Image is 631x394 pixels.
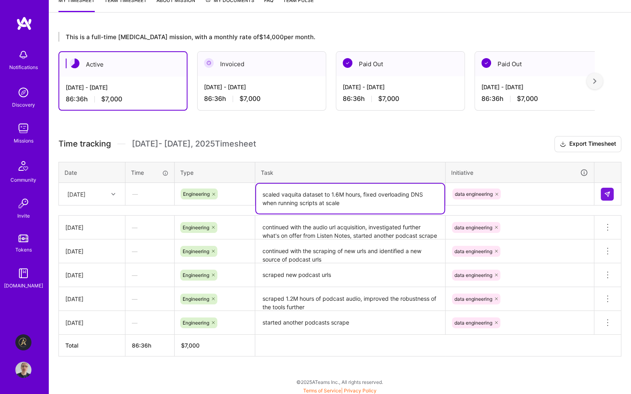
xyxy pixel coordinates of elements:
[15,195,31,212] img: Invite
[256,264,444,286] textarea: scraped new podcast urls
[126,183,174,205] div: —
[455,191,493,197] span: data engineering
[183,296,209,302] span: Engineering
[454,224,492,231] span: data engineering
[343,83,458,91] div: [DATE] - [DATE]
[58,32,595,42] div: This is a full-time [MEDICAL_DATA] mission, with a monthly rate of $14,000 per month.
[239,94,260,103] span: $7,000
[481,94,597,103] div: 86:36 h
[475,52,603,76] div: Paid Out
[256,240,444,262] textarea: continued with the scraping of new urls and identified a new source of podcast urls
[256,216,444,239] textarea: continued with the audio url acquisition, investigated further what's on offer from Listen Notes,...
[125,241,174,262] div: —
[204,83,319,91] div: [DATE] - [DATE]
[125,335,175,356] th: 86:36h
[481,83,597,91] div: [DATE] - [DATE]
[343,58,352,68] img: Paid Out
[593,78,596,84] img: right
[16,16,32,31] img: logo
[65,271,119,279] div: [DATE]
[15,334,31,350] img: Aldea: Transforming Behavior Change Through AI-Driven Coaching
[454,272,492,278] span: data engineering
[336,52,464,76] div: Paid Out
[14,136,33,145] div: Missions
[125,288,174,310] div: —
[59,52,187,77] div: Active
[14,156,33,176] img: Community
[15,47,31,63] img: bell
[454,296,492,302] span: data engineering
[183,224,209,231] span: Engineering
[560,140,566,149] i: icon Download
[9,63,38,71] div: Notifications
[17,212,30,220] div: Invite
[256,184,444,214] textarea: scaled vaquita dataset to 1.6M hours, fixed overloading DNS when running scripts at scale
[183,191,210,197] span: Engineering
[58,139,111,149] span: Time tracking
[481,58,491,68] img: Paid Out
[204,58,214,68] img: Invoiced
[604,191,610,197] img: Submit
[101,95,122,103] span: $7,000
[125,264,174,286] div: —
[256,288,444,310] textarea: scraped 1.2M hours of podcast audio, improved the robustness of the tools further
[10,176,36,184] div: Community
[13,334,33,350] a: Aldea: Transforming Behavior Change Through AI-Driven Coaching
[554,136,621,152] button: Export Timesheet
[183,272,209,278] span: Engineering
[303,388,341,394] a: Terms of Service
[255,162,446,183] th: Task
[454,320,492,326] span: data engineering
[517,94,538,103] span: $7,000
[204,94,319,103] div: 86:36 h
[132,139,256,149] span: [DATE] - [DATE] , 2025 Timesheet
[125,217,174,238] div: —
[454,248,492,254] span: data engineering
[344,388,377,394] a: Privacy Policy
[343,94,458,103] div: 86:36 h
[183,248,209,254] span: Engineering
[59,162,125,183] th: Date
[125,312,174,333] div: —
[65,247,119,256] div: [DATE]
[65,295,119,303] div: [DATE]
[65,223,119,232] div: [DATE]
[198,52,326,76] div: Invoiced
[12,101,35,109] div: Discovery
[66,83,180,92] div: [DATE] - [DATE]
[13,362,33,378] a: User Avatar
[111,192,115,196] i: icon Chevron
[378,94,399,103] span: $7,000
[19,235,28,242] img: tokens
[175,335,255,356] th: $7,000
[175,162,255,183] th: Type
[15,265,31,281] img: guide book
[601,188,614,201] div: null
[59,335,125,356] th: Total
[15,362,31,378] img: User Avatar
[15,245,32,254] div: Tokens
[451,168,588,177] div: Initiative
[67,190,85,198] div: [DATE]
[131,168,169,177] div: Time
[303,388,377,394] span: |
[70,59,79,68] img: Active
[65,319,119,327] div: [DATE]
[66,95,180,103] div: 86:36 h
[48,372,631,392] div: © 2025 ATeams Inc., All rights reserved.
[15,120,31,136] img: teamwork
[4,281,43,290] div: [DOMAIN_NAME]
[256,312,444,334] textarea: started another podcasts scrape
[15,84,31,101] img: discovery
[183,320,209,326] span: Engineering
